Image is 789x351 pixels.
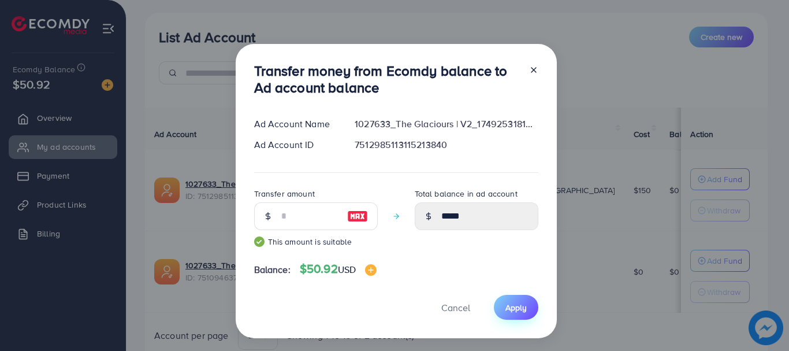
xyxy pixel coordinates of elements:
h4: $50.92 [300,262,377,276]
h3: Transfer money from Ecomdy balance to Ad account balance [254,62,520,96]
div: Ad Account ID [245,138,346,152]
div: 1027633_The Glaciours | V2_1749253181585 [345,117,547,131]
img: guide [254,237,265,247]
img: image [365,264,377,276]
label: Transfer amount [254,188,315,199]
div: Ad Account Name [245,117,346,131]
span: Balance: [254,263,291,276]
div: 7512985113115213840 [345,138,547,152]
span: Cancel [441,301,470,314]
small: This amount is suitable [254,236,378,247]
img: image [347,209,368,223]
button: Cancel [427,295,485,320]
button: Apply [494,295,538,320]
span: USD [338,263,356,276]
span: Apply [505,302,527,313]
label: Total balance in ad account [415,188,518,199]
